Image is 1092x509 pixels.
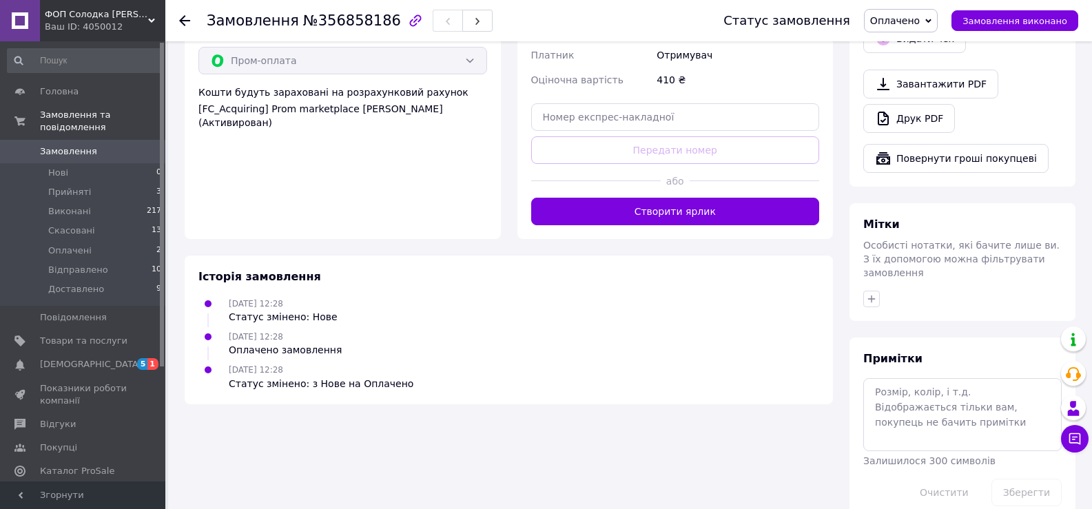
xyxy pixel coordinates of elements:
[45,8,148,21] span: ФОП Солодка Л.П.
[863,104,955,133] a: Друк PDF
[863,240,1060,278] span: Особисті нотатки, які бачите лише ви. З їх допомогою можна фільтрувати замовлення
[962,16,1067,26] span: Замовлення виконано
[40,145,97,158] span: Замовлення
[531,103,820,131] input: Номер експрес-накладної
[40,311,107,324] span: Повідомлення
[156,186,161,198] span: 3
[229,332,283,342] span: [DATE] 12:28
[147,205,161,218] span: 217
[207,12,299,29] span: Замовлення
[152,264,161,276] span: 10
[870,15,920,26] span: Оплачено
[48,264,108,276] span: Відправлено
[229,343,342,357] div: Оплачено замовлення
[40,335,127,347] span: Товари та послуги
[156,283,161,295] span: 9
[1061,425,1089,453] button: Чат з покупцем
[7,48,163,73] input: Пошук
[654,67,822,92] div: 410 ₴
[198,270,321,283] span: Історія замовлення
[152,225,161,237] span: 13
[198,85,487,129] div: Кошти будуть зараховані на розрахунковий рахунок
[863,455,996,466] span: Залишилося 300 символів
[229,310,338,324] div: Статус змінено: Нове
[40,442,77,454] span: Покупці
[303,12,401,29] span: №356858186
[229,377,413,391] div: Статус змінено: з Нове на Оплачено
[229,299,283,309] span: [DATE] 12:28
[863,218,900,231] span: Мітки
[661,174,690,188] span: або
[40,465,114,477] span: Каталог ProSale
[40,85,79,98] span: Головна
[137,358,148,370] span: 5
[156,245,161,257] span: 2
[229,365,283,375] span: [DATE] 12:28
[40,358,142,371] span: [DEMOGRAPHIC_DATA]
[951,10,1078,31] button: Замовлення виконано
[40,382,127,407] span: Показники роботи компанії
[863,70,998,98] a: Завантажити PDF
[654,43,822,67] div: Отримувач
[179,14,190,28] div: Повернутися назад
[48,205,91,218] span: Виконані
[531,74,624,85] span: Оціночна вартість
[48,283,104,295] span: Доставлено
[198,102,487,129] div: [FC_Acquiring] Prom marketplace [PERSON_NAME] (Активирован)
[48,167,68,179] span: Нові
[147,358,158,370] span: 1
[45,21,165,33] div: Ваш ID: 4050012
[40,418,76,430] span: Відгуки
[531,198,820,225] button: Створити ярлик
[48,186,91,198] span: Прийняті
[723,14,850,28] div: Статус замовлення
[863,352,923,365] span: Примітки
[40,109,165,134] span: Замовлення та повідомлення
[863,144,1049,173] button: Повернути гроші покупцеві
[531,50,575,61] span: Платник
[48,245,92,257] span: Оплачені
[48,225,95,237] span: Скасовані
[156,167,161,179] span: 0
